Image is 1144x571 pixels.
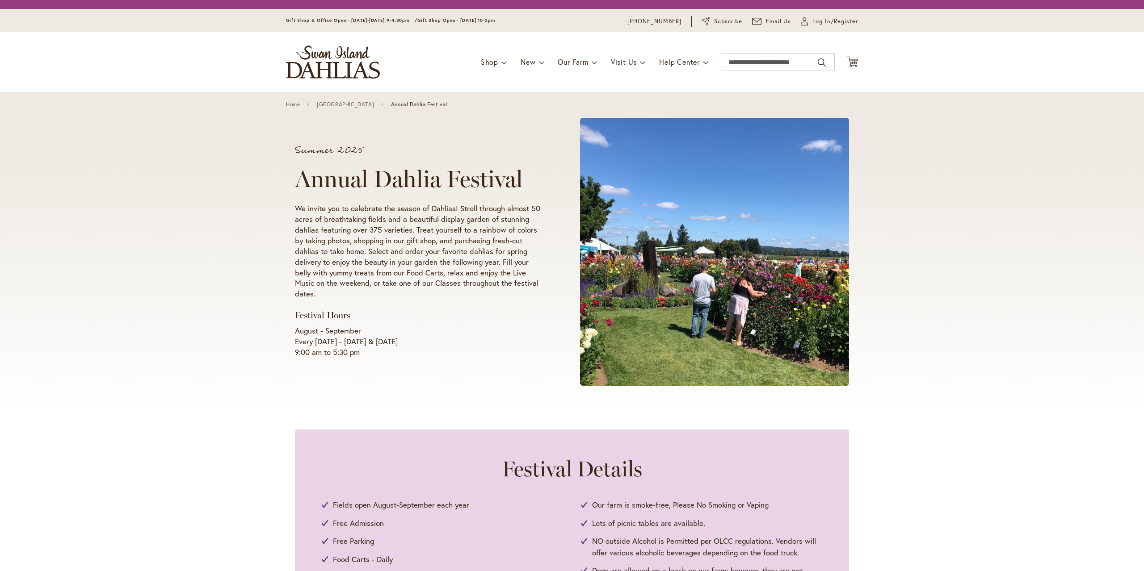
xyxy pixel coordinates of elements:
p: August - September Every [DATE] - [DATE] & [DATE] 9:00 am to 5:30 pm [295,325,546,358]
h2: Festival Details [322,456,822,481]
span: Visit Us [611,57,637,67]
span: Help Center [659,57,700,67]
span: Fields open August-September each year [333,499,469,511]
span: Shop [481,57,498,67]
span: Email Us [766,17,791,26]
span: Gift Shop & Office Open - [DATE]-[DATE] 9-4:30pm / [286,17,417,23]
a: Log In/Register [801,17,858,26]
span: Subscribe [714,17,742,26]
button: Search [818,55,826,70]
p: We invite you to celebrate the season of Dahlias! Stroll through almost 50 acres of breathtaking ... [295,203,546,300]
a: [PHONE_NUMBER] [627,17,681,26]
a: Email Us [752,17,791,26]
a: [GEOGRAPHIC_DATA] [317,101,374,108]
span: Gift Shop Open - [DATE] 10-3pm [417,17,495,23]
span: Our farm is smoke-free, Please No Smoking or Vaping [592,499,769,511]
p: Summer 2025 [295,146,546,155]
span: Lots of picnic tables are available. [592,517,705,529]
span: Our Farm [558,57,588,67]
h1: Annual Dahlia Festival [295,166,546,192]
span: Annual Dahlia Festival [391,101,447,108]
span: Free Parking [333,535,374,547]
a: store logo [286,46,380,79]
h3: Festival Hours [295,310,546,321]
span: Log In/Register [812,17,858,26]
span: Food Carts - Daily [333,554,393,565]
span: NO outside Alcohol is Permitted per OLCC regulations. Vendors will offer various alcoholic bevera... [592,535,822,558]
a: Home [286,101,300,108]
span: Free Admission [333,517,384,529]
a: Subscribe [702,17,742,26]
span: New [521,57,535,67]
